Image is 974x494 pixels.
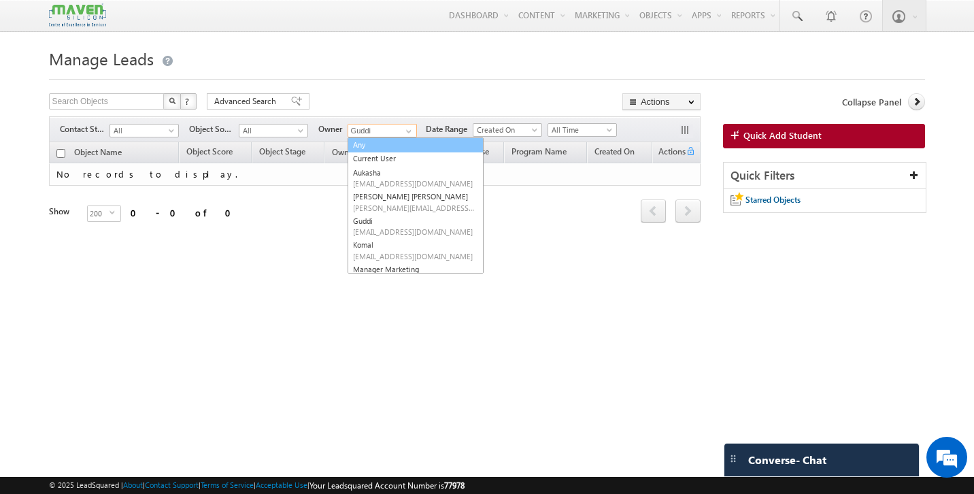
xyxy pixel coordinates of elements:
span: Quick Add Student [743,129,822,142]
a: Object Score [180,144,239,162]
span: Advanced Search [214,95,280,108]
a: Aukasha [348,166,483,191]
a: Any [348,137,484,153]
span: Actions [653,144,686,162]
div: Quick Filters [724,163,926,189]
span: [PERSON_NAME][EMAIL_ADDRESS][DOMAIN_NAME] [353,203,475,213]
span: Starred Objects [745,195,801,205]
button: Actions [622,93,701,110]
a: Object Name [67,145,129,163]
a: Komal [348,238,483,263]
td: No records to display. [49,163,701,186]
a: Show All Items [399,125,416,138]
a: All [239,124,308,137]
span: Your Leadsquared Account Number is [309,480,465,491]
span: [EMAIL_ADDRESS][DOMAIN_NAME] [353,251,475,261]
a: Acceptable Use [256,480,307,489]
div: 0 - 0 of 0 [131,205,239,220]
span: Converse - Chat [748,454,826,466]
a: All [110,124,179,137]
span: Collapse Panel [842,96,901,108]
span: All Time [548,124,613,136]
span: Created On [473,124,538,136]
span: All [239,125,304,137]
a: Manager Marketing [348,263,483,287]
a: Contact Support [145,480,199,489]
img: Search [169,97,175,104]
span: 200 [88,206,110,221]
span: Contact Stage [60,123,110,135]
input: Check all records [56,149,65,158]
div: Show [49,205,76,218]
span: [EMAIL_ADDRESS][DOMAIN_NAME] [353,178,475,188]
span: Object Stage [259,146,305,157]
span: Object Source [189,123,239,135]
img: Custom Logo [49,3,106,27]
span: Program Name [511,146,567,157]
span: Manage Leads [49,48,154,69]
span: [EMAIL_ADDRESS][DOMAIN_NAME] [353,227,475,237]
a: Object Stage [252,144,312,162]
button: ? [180,93,197,110]
span: 77978 [444,480,465,491]
span: prev [641,199,666,223]
span: Owner [332,147,356,157]
a: Current User [348,152,483,166]
a: Program Name [505,144,573,162]
span: select [110,210,120,216]
a: next [675,201,701,223]
span: All [110,125,175,137]
a: All Time [548,123,617,137]
a: Guddi [348,214,483,239]
a: Created On [588,144,641,162]
span: next [675,199,701,223]
span: © 2025 LeadSquared | | | | | [49,479,465,492]
a: Terms of Service [201,480,254,489]
a: Quick Add Student [723,124,925,148]
a: Created On [473,123,542,137]
span: Object Score [186,146,233,157]
a: [PERSON_NAME] [PERSON_NAME] [348,190,483,214]
input: Type to Search [348,124,417,137]
a: About [123,480,143,489]
img: carter-drag [728,453,739,464]
a: prev [641,201,666,223]
span: Owner [318,123,348,135]
span: Created On [594,146,635,157]
span: Date Range [426,123,473,135]
span: ? [185,95,191,107]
